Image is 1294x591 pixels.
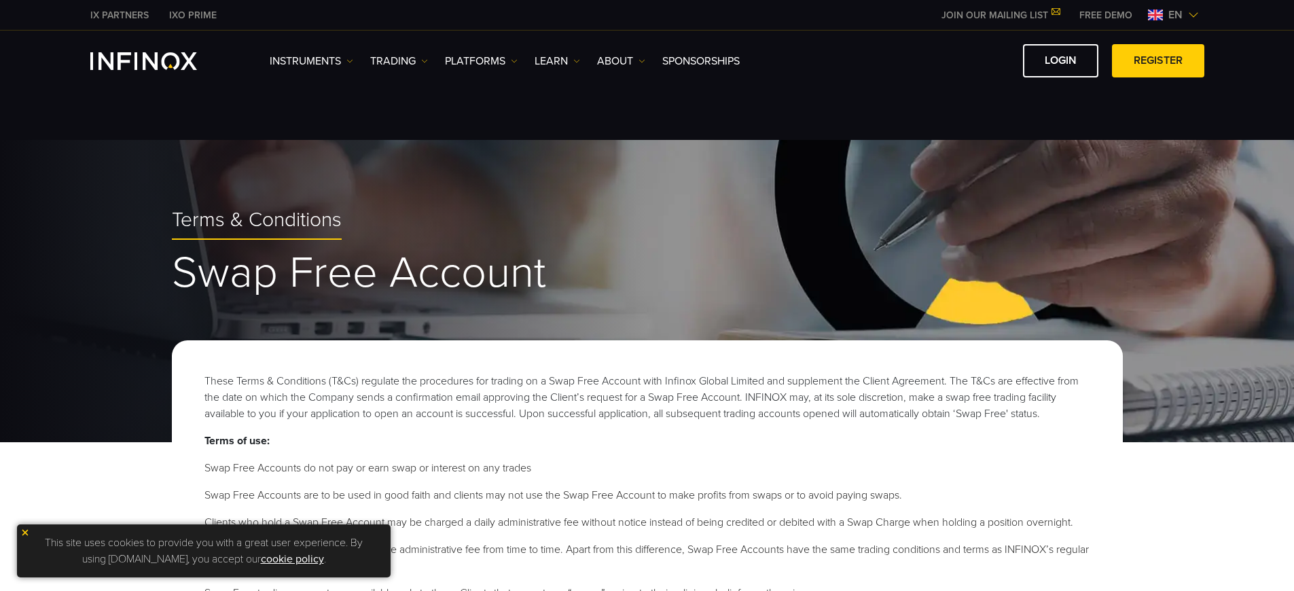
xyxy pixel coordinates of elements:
[597,53,645,69] a: ABOUT
[80,8,159,22] a: INFINOX
[172,250,1123,296] h1: Swap Free Account
[90,52,229,70] a: INFINOX Logo
[370,53,428,69] a: TRADING
[535,53,580,69] a: Learn
[24,531,384,571] p: This site uses cookies to provide you with a great user experience. By using [DOMAIN_NAME], you a...
[204,514,1090,531] li: Clients who hold a Swap Free Account may be charged a daily administrative fee without notice ins...
[1069,8,1143,22] a: INFINOX MENU
[445,53,518,69] a: PLATFORMS
[1023,44,1098,77] a: LOGIN
[204,487,1090,503] li: Swap Free Accounts are to be used in good faith and clients may not use the Swap Free Account to ...
[204,433,1090,449] p: Terms of use:
[159,8,227,22] a: INFINOX
[931,10,1069,21] a: JOIN OUR MAILING LIST
[261,552,324,566] a: cookie policy
[204,541,1090,574] li: INFINOX reserves the right to change the administrative fee from time to time. Apart from this di...
[20,528,30,537] img: yellow close icon
[662,53,740,69] a: SPONSORSHIPS
[1163,7,1188,23] span: en
[1112,44,1204,77] a: REGISTER
[270,53,353,69] a: Instruments
[172,208,342,233] span: Terms & Conditions
[204,460,1090,476] li: Swap Free Accounts do not pay or earn swap or interest on any trades
[204,373,1090,422] p: These Terms & Conditions (T&Cs) regulate the procedures for trading on a Swap Free Account with I...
